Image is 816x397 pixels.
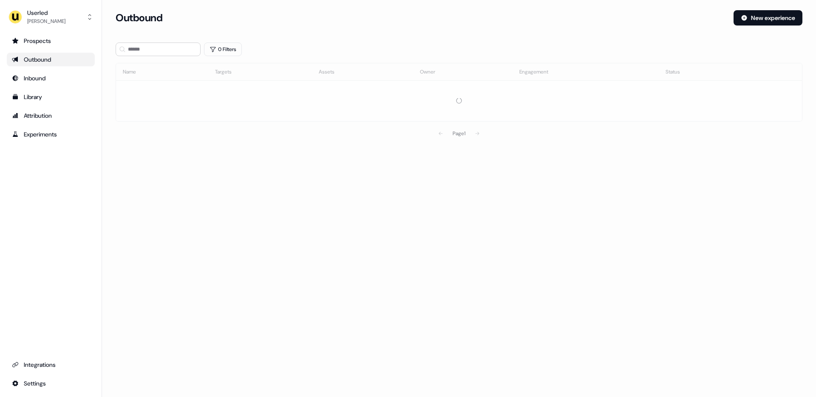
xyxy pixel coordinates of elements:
div: Prospects [12,37,90,45]
button: 0 Filters [204,43,242,56]
a: Go to prospects [7,34,95,48]
a: Go to attribution [7,109,95,122]
a: Go to integrations [7,358,95,371]
a: Go to outbound experience [7,53,95,66]
div: [PERSON_NAME] [27,17,65,26]
h3: Outbound [116,11,162,24]
div: Library [12,93,90,101]
div: Outbound [12,55,90,64]
a: Go to integrations [7,377,95,390]
div: Integrations [12,360,90,369]
div: Settings [12,379,90,388]
div: Experiments [12,130,90,139]
button: New experience [734,10,802,26]
a: Go to templates [7,90,95,104]
a: Go to Inbound [7,71,95,85]
a: Go to experiments [7,128,95,141]
div: Attribution [12,111,90,120]
div: Userled [27,9,65,17]
button: Userled[PERSON_NAME] [7,7,95,27]
div: Inbound [12,74,90,82]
